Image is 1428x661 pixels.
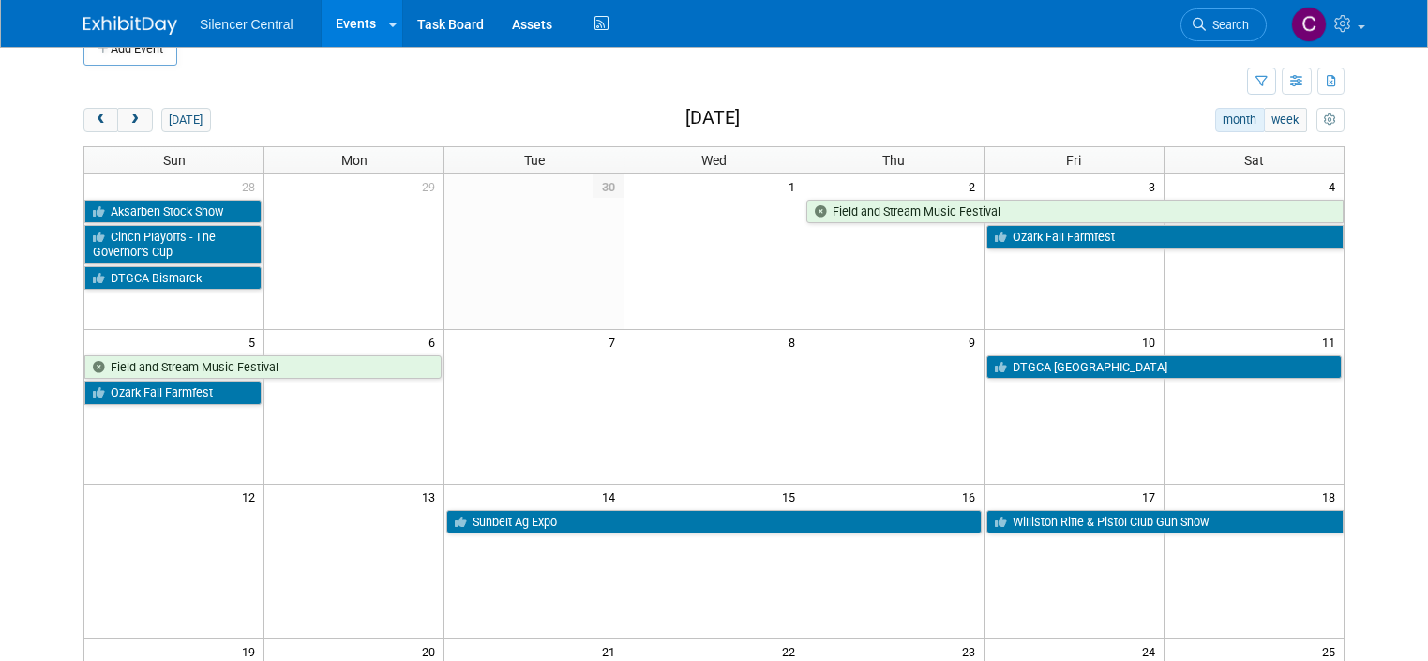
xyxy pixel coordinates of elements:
[1264,108,1307,132] button: week
[84,225,262,263] a: Cinch Playoffs - The Governor’s Cup
[240,485,263,508] span: 12
[1244,153,1264,168] span: Sat
[986,225,1344,249] a: Ozark Fall Farmfest
[967,330,984,353] span: 9
[84,266,262,291] a: DTGCA Bismarck
[84,355,442,380] a: Field and Stream Music Festival
[1320,330,1344,353] span: 11
[600,485,624,508] span: 14
[986,355,1342,380] a: DTGCA [GEOGRAPHIC_DATA]
[83,108,118,132] button: prev
[1147,174,1164,198] span: 3
[247,330,263,353] span: 5
[1140,485,1164,508] span: 17
[780,485,804,508] span: 15
[1180,8,1267,41] a: Search
[685,108,740,128] h2: [DATE]
[967,174,984,198] span: 2
[787,330,804,353] span: 8
[240,174,263,198] span: 28
[882,153,905,168] span: Thu
[446,510,982,534] a: Sunbelt Ag Expo
[806,200,1344,224] a: Field and Stream Music Festival
[593,174,624,198] span: 30
[83,32,177,66] button: Add Event
[341,153,368,168] span: Mon
[161,108,211,132] button: [DATE]
[1215,108,1265,132] button: month
[986,510,1344,534] a: Williston Rifle & Pistol Club Gun Show
[607,330,624,353] span: 7
[1291,7,1327,42] img: Cade Cox
[1324,114,1336,127] i: Personalize Calendar
[1327,174,1344,198] span: 4
[1066,153,1081,168] span: Fri
[200,17,293,32] span: Silencer Central
[787,174,804,198] span: 1
[83,16,177,35] img: ExhibitDay
[84,200,262,224] a: Aksarben Stock Show
[524,153,545,168] span: Tue
[420,485,443,508] span: 13
[701,153,727,168] span: Wed
[1320,485,1344,508] span: 18
[84,381,262,405] a: Ozark Fall Farmfest
[960,485,984,508] span: 16
[117,108,152,132] button: next
[427,330,443,353] span: 6
[163,153,186,168] span: Sun
[1140,330,1164,353] span: 10
[1316,108,1345,132] button: myCustomButton
[420,174,443,198] span: 29
[1206,18,1249,32] span: Search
